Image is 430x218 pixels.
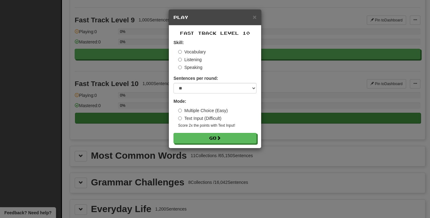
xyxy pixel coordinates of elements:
[178,58,182,61] input: Listening
[178,116,182,120] input: Text Input (Difficult)
[253,13,257,20] span: ×
[173,14,257,20] h5: Play
[178,115,222,121] label: Text Input (Difficult)
[178,109,182,112] input: Multiple Choice (Easy)
[178,50,182,54] input: Vocabulary
[178,123,257,128] small: Score 2x the points with Text Input !
[178,66,182,69] input: Speaking
[178,107,228,114] label: Multiple Choice (Easy)
[173,133,257,143] button: Go
[178,64,202,70] label: Speaking
[173,40,184,45] strong: Skill:
[173,99,186,104] strong: Mode:
[178,57,202,63] label: Listening
[180,30,250,36] span: Fast Track Level 10
[178,49,206,55] label: Vocabulary
[173,75,218,81] label: Sentences per round:
[253,14,257,20] button: Close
